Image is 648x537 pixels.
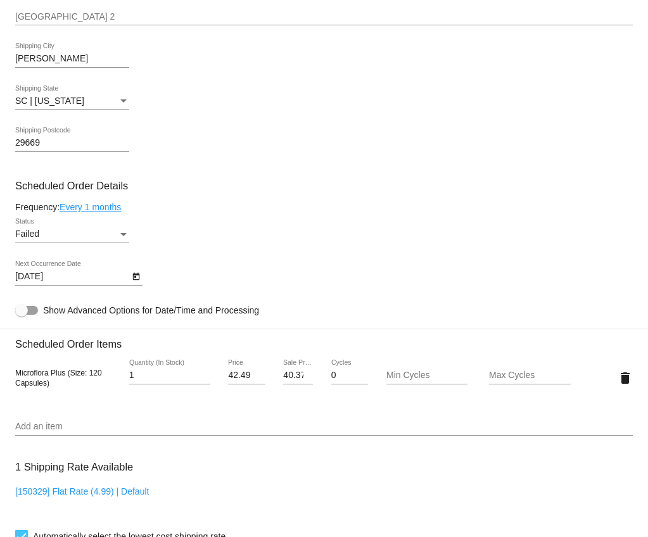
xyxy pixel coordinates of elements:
[331,370,368,381] input: Cycles
[15,229,39,239] span: Failed
[15,54,129,64] input: Shipping City
[15,138,129,148] input: Shipping Postcode
[60,202,121,212] a: Every 1 months
[129,370,210,381] input: Quantity (In Stock)
[15,422,633,432] input: Add an item
[618,370,633,386] mat-icon: delete
[228,370,265,381] input: Price
[129,269,143,282] button: Open calendar
[283,370,313,381] input: Sale Price
[386,370,467,381] input: Min Cycles
[15,453,133,481] h3: 1 Shipping Rate Available
[15,272,129,282] input: Next Occurrence Date
[15,229,129,239] mat-select: Status
[15,180,633,192] h3: Scheduled Order Details
[15,12,633,22] input: Shipping Street 2
[489,370,570,381] input: Max Cycles
[15,329,633,350] h3: Scheduled Order Items
[15,369,102,388] span: Microflora Plus (Size: 120 Capsules)
[15,96,129,106] mat-select: Shipping State
[15,96,84,106] span: SC | [US_STATE]
[15,202,633,212] div: Frequency:
[15,486,149,496] a: [150329] Flat Rate (4.99) | Default
[43,304,259,317] span: Show Advanced Options for Date/Time and Processing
